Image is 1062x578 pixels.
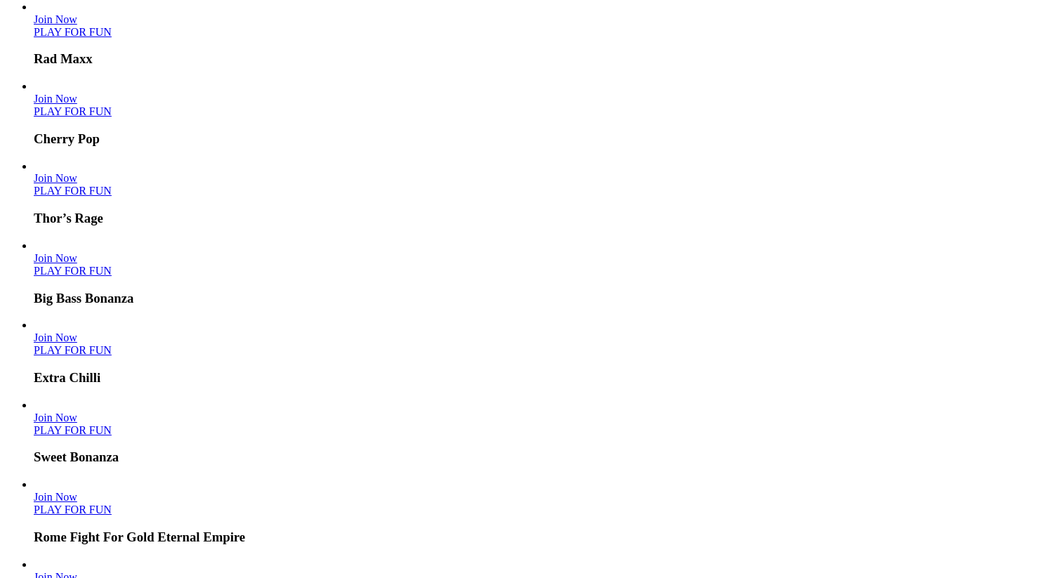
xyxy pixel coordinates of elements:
[34,344,112,356] a: Extra Chilli
[34,1,1056,67] article: Rad Maxx
[34,131,1056,147] h3: Cherry Pop
[34,412,77,423] span: Join Now
[34,530,1056,545] h3: Rome Fight For Gold Eternal Empire
[34,478,1056,545] article: Rome Fight For Gold Eternal Empire
[34,185,112,197] a: Thor’s Rage
[34,51,1056,67] h3: Rad Maxx
[34,252,77,264] a: Big Bass Bonanza
[34,331,77,343] span: Join Now
[34,319,1056,386] article: Extra Chilli
[34,424,112,436] a: Sweet Bonanza
[34,491,77,503] span: Join Now
[34,399,1056,466] article: Sweet Bonanza
[34,412,77,423] a: Sweet Bonanza
[34,105,112,117] a: Cherry Pop
[34,370,1056,386] h3: Extra Chilli
[34,265,112,277] a: Big Bass Bonanza
[34,172,77,184] span: Join Now
[34,13,77,25] a: Rad Maxx
[34,252,77,264] span: Join Now
[34,239,1056,306] article: Big Bass Bonanza
[34,504,112,515] a: Rome Fight For Gold Eternal Empire
[34,80,1056,147] article: Cherry Pop
[34,13,77,25] span: Join Now
[34,491,77,503] a: Rome Fight For Gold Eternal Empire
[34,449,1056,465] h3: Sweet Bonanza
[34,159,1056,226] article: Thor’s Rage
[34,172,77,184] a: Thor’s Rage
[34,93,77,105] a: Cherry Pop
[34,26,112,38] a: Rad Maxx
[34,291,1056,306] h3: Big Bass Bonanza
[34,93,77,105] span: Join Now
[34,331,77,343] a: Extra Chilli
[34,211,1056,226] h3: Thor’s Rage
